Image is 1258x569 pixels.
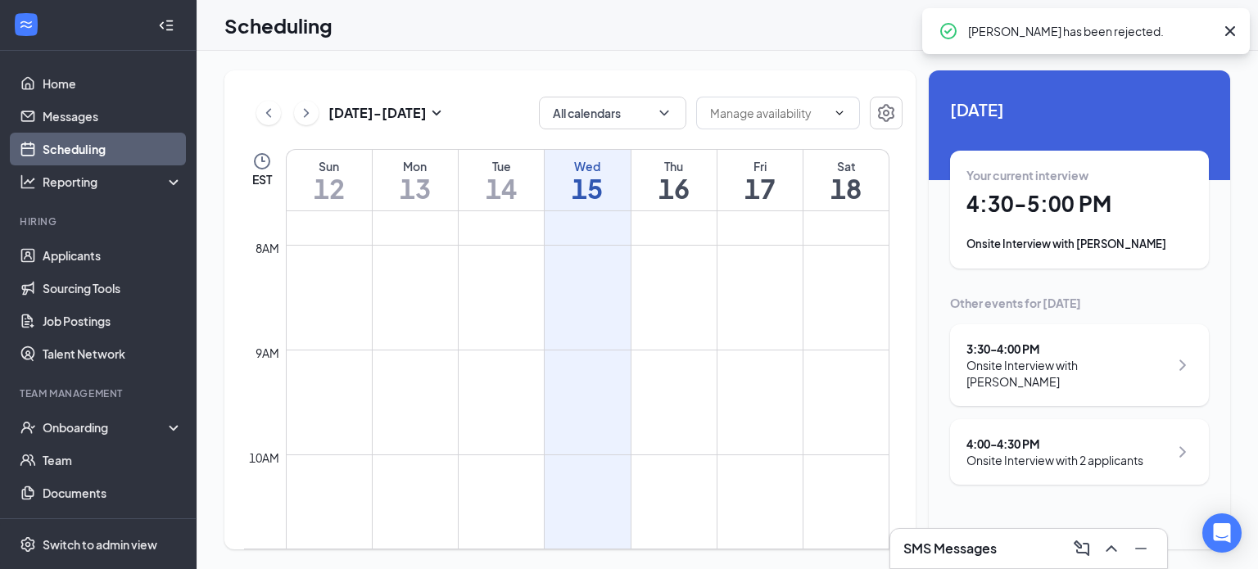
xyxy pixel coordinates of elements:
[43,509,183,542] a: SurveysCrown
[717,150,803,210] a: October 17, 2025
[158,17,174,34] svg: Collapse
[966,167,1192,183] div: Your current interview
[287,174,372,202] h1: 12
[631,150,717,210] a: October 16, 2025
[1202,513,1242,553] div: Open Intercom Messenger
[903,540,997,558] h3: SMS Messages
[631,158,717,174] div: Thu
[710,104,826,122] input: Manage availability
[876,103,896,123] svg: Settings
[43,476,183,509] a: Documents
[631,174,717,202] h1: 16
[459,174,544,202] h1: 14
[287,150,372,210] a: October 12, 2025
[539,97,686,129] button: All calendarsChevronDown
[43,67,183,100] a: Home
[803,158,889,174] div: Sat
[20,419,36,436] svg: UserCheck
[870,97,903,129] button: Settings
[833,106,846,120] svg: ChevronDown
[43,239,183,272] a: Applicants
[43,444,183,476] a: Team
[1128,535,1154,562] button: Minimize
[252,171,272,187] span: EST
[545,174,630,202] h1: 15
[803,174,889,202] h1: 18
[252,239,283,257] div: 8am
[18,16,34,33] svg: WorkstreamLogo
[968,21,1214,41] div: [PERSON_NAME] has been rejected.
[1069,535,1095,562] button: ComposeMessage
[1098,535,1125,562] button: ChevronUp
[1220,21,1240,41] svg: Cross
[224,11,333,39] h1: Scheduling
[20,174,36,190] svg: Analysis
[20,215,179,228] div: Hiring
[43,419,169,436] div: Onboarding
[966,452,1143,468] div: Onsite Interview with 2 applicants
[252,151,272,171] svg: Clock
[294,101,319,125] button: ChevronRight
[373,174,458,202] h1: 13
[20,536,36,553] svg: Settings
[803,150,889,210] a: October 18, 2025
[717,174,803,202] h1: 17
[328,104,427,122] h3: [DATE] - [DATE]
[966,357,1169,390] div: Onsite Interview with [PERSON_NAME]
[373,150,458,210] a: October 13, 2025
[1102,539,1121,558] svg: ChevronUp
[298,103,314,123] svg: ChevronRight
[545,158,630,174] div: Wed
[1173,355,1192,375] svg: ChevronRight
[545,150,630,210] a: October 15, 2025
[373,158,458,174] div: Mon
[427,103,446,123] svg: SmallChevronDown
[1173,442,1192,462] svg: ChevronRight
[43,536,157,553] div: Switch to admin view
[43,133,183,165] a: Scheduling
[966,436,1143,452] div: 4:00 - 4:30 PM
[43,100,183,133] a: Messages
[252,344,283,362] div: 9am
[43,305,183,337] a: Job Postings
[950,295,1209,311] div: Other events for [DATE]
[459,150,544,210] a: October 14, 2025
[256,101,281,125] button: ChevronLeft
[43,272,183,305] a: Sourcing Tools
[966,341,1169,357] div: 3:30 - 4:00 PM
[20,386,179,400] div: Team Management
[656,105,672,121] svg: ChevronDown
[717,158,803,174] div: Fri
[43,174,183,190] div: Reporting
[43,337,183,370] a: Talent Network
[246,449,283,467] div: 10am
[950,97,1209,122] span: [DATE]
[939,21,958,41] svg: CheckmarkCircle
[1072,539,1092,558] svg: ComposeMessage
[459,158,544,174] div: Tue
[287,158,372,174] div: Sun
[260,103,277,123] svg: ChevronLeft
[1131,539,1151,558] svg: Minimize
[966,236,1192,252] div: Onsite Interview with [PERSON_NAME]
[966,190,1192,218] h1: 4:30 - 5:00 PM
